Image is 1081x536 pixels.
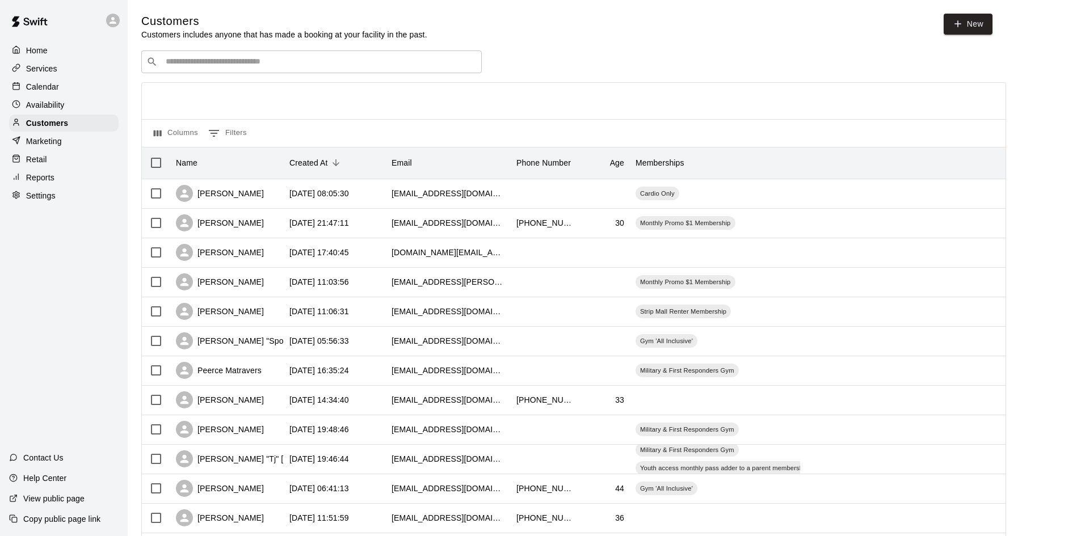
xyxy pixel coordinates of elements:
div: [PERSON_NAME] [176,480,264,497]
div: Memberships [630,147,800,179]
div: Peerce Matravers [176,362,262,379]
div: 2025-08-22 19:48:46 [289,424,349,435]
div: 2025-09-02 11:06:31 [289,306,349,317]
div: 2025-08-30 16:35:24 [289,365,349,376]
div: 2025-08-22 19:46:44 [289,453,349,465]
div: 2025-08-18 11:51:59 [289,512,349,524]
div: [PERSON_NAME] [176,244,264,261]
a: Calendar [9,78,119,95]
div: [PERSON_NAME] "Spooky" [PERSON_NAME] [176,332,368,349]
span: Military & First Responders Gym [636,425,739,434]
div: Phone Number [511,147,579,179]
div: 36 [615,512,624,524]
a: Marketing [9,133,119,150]
div: jenm.faddis@gmail.com [392,276,505,288]
div: 2025-08-20 06:41:13 [289,483,349,494]
p: Calendar [26,81,59,92]
span: Monthly Promo $1 Membership [636,277,735,286]
p: Help Center [23,472,66,484]
span: Strip Mall Renter Membership [636,307,731,316]
a: Retail [9,151,119,168]
p: Availability [26,99,65,111]
div: etate10@gmail.com [392,483,505,494]
div: Military & First Responders Gym [636,423,739,436]
div: Created At [284,147,386,179]
div: hayygonzalez@hotmail.com [392,394,505,406]
a: Services [9,60,119,77]
div: Age [610,147,624,179]
p: Services [26,63,57,74]
div: 30 [615,217,624,229]
div: peercematavers@gmail.com [392,365,505,376]
h5: Customers [141,14,427,29]
div: kevinjwilliams33@gmail.com [392,512,505,524]
p: Customers [26,117,68,129]
span: Monthly Promo $1 Membership [636,218,735,227]
div: wolf70patrick@gmail.com [392,188,505,199]
div: Created At [289,147,328,179]
p: Reports [26,172,54,183]
div: Email [392,147,412,179]
div: 2025-09-03 11:03:56 [289,276,349,288]
div: [PERSON_NAME] [176,391,264,408]
span: Military & First Responders Gym [636,366,739,375]
div: tnmmonkey@aol.com [392,424,505,435]
div: Military & First Responders Gym [636,443,739,457]
div: strongnotskinny8@gmail.com [392,335,505,347]
div: Youth access monthly pass adder to a parent membership (14+ years older) [636,461,864,475]
span: Youth access monthly pass adder to a parent membership (14+ years older) [636,463,864,472]
p: Settings [26,190,56,201]
div: Memberships [636,147,684,179]
div: +18019105340 [516,483,573,494]
div: Name [170,147,284,179]
div: 2025-09-02 05:56:33 [289,335,349,347]
div: Cardio Only [636,187,679,200]
div: 2025-09-08 08:05:30 [289,188,349,199]
p: Home [26,45,48,56]
div: [PERSON_NAME] [176,185,264,202]
div: Military & First Responders Gym [636,364,739,377]
a: Availability [9,96,119,113]
div: tracyporter88@gmail.com [392,217,505,229]
p: Customers includes anyone that has made a booking at your facility in the past. [141,29,427,40]
p: Marketing [26,136,62,147]
div: Email [386,147,511,179]
div: abigailmonica.mc@gmail.com [392,247,505,258]
div: Gym 'All Inclusive' [636,334,697,348]
div: Name [176,147,197,179]
div: andykimball1228@gmail.com [392,306,505,317]
div: [PERSON_NAME] "Tj" [PERSON_NAME] [176,450,347,467]
div: Strip Mall Renter Membership [636,305,731,318]
div: [PERSON_NAME] [176,303,264,320]
div: Gym 'All Inclusive' [636,482,697,495]
div: Search customers by name or email [141,50,482,73]
div: Age [579,147,630,179]
div: +18013864241 [516,512,573,524]
span: Military & First Responders Gym [636,445,739,454]
div: [PERSON_NAME] [176,509,264,526]
div: 44 [615,483,624,494]
div: [PERSON_NAME] [176,421,264,438]
div: 2025-08-29 14:34:40 [289,394,349,406]
a: New [944,14,992,35]
a: Home [9,42,119,59]
div: Monthly Promo $1 Membership [636,275,735,289]
div: +18016007841 [516,394,573,406]
p: View public page [23,493,85,504]
p: Copy public page link [23,513,100,525]
a: Customers [9,115,119,132]
div: Settings [9,187,119,204]
a: Reports [9,169,119,186]
span: Gym 'All Inclusive' [636,336,697,345]
div: thewu1980@yahoo.com [392,453,505,465]
p: Contact Us [23,452,64,463]
div: Monthly Promo $1 Membership [636,216,735,230]
div: [PERSON_NAME] [176,273,264,290]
